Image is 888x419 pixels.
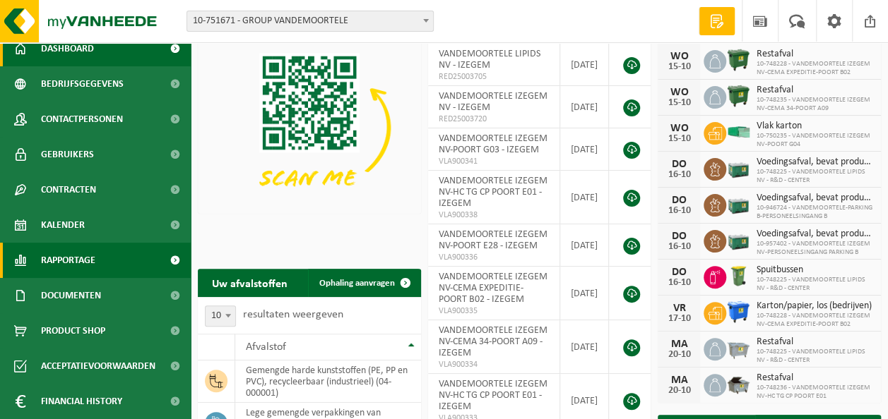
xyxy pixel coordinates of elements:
[756,121,874,132] span: Vlak karton
[726,300,750,324] img: WB-1100-HPE-BE-01
[41,137,94,172] span: Gebruikers
[665,206,693,216] div: 16-10
[41,278,101,313] span: Documenten
[41,31,94,66] span: Dashboard
[41,348,155,384] span: Acceptatievoorwaarden
[665,62,693,72] div: 15-10
[560,171,609,224] td: [DATE]
[665,303,693,314] div: VR
[756,49,874,60] span: Restafval
[756,265,874,276] span: Spuitbussen
[756,384,874,401] span: 10-748236 - VANDEMOORTELE IZEGEM NV-HC TG CP POORT E01
[560,128,609,171] td: [DATE]
[560,86,609,128] td: [DATE]
[756,276,874,293] span: 10-748225 - VANDEMOORTELE LIPIDS NV - R&D - CENTER
[756,204,874,221] span: 10-946724 - VANDEMOORTELE-PARKING B-PERSONEELSINGANG B
[439,114,549,125] span: RED25003720
[439,305,549,317] span: VLA900335
[756,240,874,257] span: 10-957402 - VANDEMOORTELE IZEGEM NV-PERSONEELSINGANG PARKING B
[439,49,540,71] span: VANDEMOORTELE LIPIDS NV - IZEGEM
[665,170,693,180] div: 16-10
[756,372,874,384] span: Restafval
[560,224,609,267] td: [DATE]
[665,278,693,288] div: 16-10
[41,313,105,348] span: Product Shop
[665,375,693,386] div: MA
[439,359,549,370] span: VLA900334
[726,156,750,180] img: PB-LB-0680-HPE-GN-01
[665,267,693,278] div: DO
[756,336,874,348] span: Restafval
[246,341,286,353] span: Afvalstof
[756,229,874,240] span: Voedingsafval, bevat producten van dierlijke oorsprong, gemengde verpakking (exc...
[726,264,750,288] img: WB-0240-HPE-GN-50
[198,269,302,296] h2: Uw afvalstoffen
[756,312,874,329] span: 10-748228 - VANDEMOORTELE IZEGEM NV-CEMA EXPEDITIE-POORT B02
[205,305,236,327] span: 10
[726,48,750,72] img: WB-1100-HPE-GN-01
[665,87,693,98] div: WO
[665,134,693,144] div: 15-10
[439,229,547,251] span: VANDEMOORTELE IZEGEM NV-POORT E28 - IZEGEM
[756,348,874,365] span: 10-748225 - VANDEMOORTELE LIPIDS NV - R&D - CENTER
[319,279,395,288] span: Ophaling aanvragen
[41,102,123,137] span: Contactpersonen
[665,159,693,170] div: DO
[439,156,549,167] span: VLA900341
[756,157,874,168] span: Voedingsafval, bevat producten van dierlijke oorsprong, gemengde verpakking (exc...
[187,11,434,32] span: 10-751671 - GROUP VANDEMOORTELE
[756,300,874,312] span: Karton/papier, los (bedrijven)
[726,228,750,252] img: PB-LB-0680-HPE-GN-01
[439,272,547,305] span: VANDEMOORTELE IZEGEM NV-CEMA EXPEDITIE-POORT B02 - IZEGEM
[756,85,874,96] span: Restafval
[560,267,609,320] td: [DATE]
[560,44,609,86] td: [DATE]
[665,123,693,134] div: WO
[439,176,547,209] span: VANDEMOORTELE IZEGEM NV-HC TG CP POORT E01 - IZEGEM
[726,84,750,108] img: WB-1100-HPE-GN-01
[41,384,122,419] span: Financial History
[756,60,874,77] span: 10-748228 - VANDEMOORTELE IZEGEM NV-CEMA EXPEDITIE-POORT B02
[756,193,874,204] span: Voedingsafval, bevat producten van dierlijke oorsprong, gemengde verpakking (exc...
[235,360,421,403] td: gemengde harde kunststoffen (PE, PP en PVC), recycleerbaar (industrieel) (04-000001)
[308,269,420,297] a: Ophaling aanvragen
[206,306,235,326] span: 10
[665,98,693,108] div: 15-10
[726,126,750,138] img: HK-XP-30-GN-00
[665,314,693,324] div: 17-10
[756,132,874,149] span: 10-750235 - VANDEMOORTELE IZEGEM NV-POORT G04
[726,192,750,216] img: PB-LB-0680-HPE-GN-01
[726,336,750,360] img: WB-2500-GAL-GY-01
[726,372,750,396] img: WB-5000-GAL-GY-01
[665,51,693,62] div: WO
[665,195,693,206] div: DO
[41,207,85,243] span: Kalender
[41,243,95,278] span: Rapportage
[665,231,693,242] div: DO
[560,320,609,374] td: [DATE]
[665,339,693,350] div: MA
[439,325,547,358] span: VANDEMOORTELE IZEGEM NV-CEMA 34-POORT A09 - IZEGEM
[439,379,547,412] span: VANDEMOORTELE IZEGEM NV-HC TG CP POORT E01 - IZEGEM
[187,11,433,31] span: 10-751671 - GROUP VANDEMOORTELE
[41,66,124,102] span: Bedrijfsgegevens
[665,242,693,252] div: 16-10
[243,309,343,320] label: resultaten weergeven
[756,96,874,113] span: 10-748235 - VANDEMOORTELE IZEGEM NV-CEMA 34-POORT A09
[41,172,96,207] span: Contracten
[439,71,549,83] span: RED25003705
[665,386,693,396] div: 20-10
[439,91,547,113] span: VANDEMOORTELE IZEGEM NV - IZEGEM
[665,350,693,360] div: 20-10
[756,168,874,185] span: 10-748225 - VANDEMOORTELE LIPIDS NV - R&D - CENTER
[439,133,547,155] span: VANDEMOORTELE IZEGEM NV-POORT G03 - IZEGEM
[439,209,549,221] span: VLA900338
[439,252,549,263] span: VLA900336
[198,44,421,211] img: Download de VHEPlus App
